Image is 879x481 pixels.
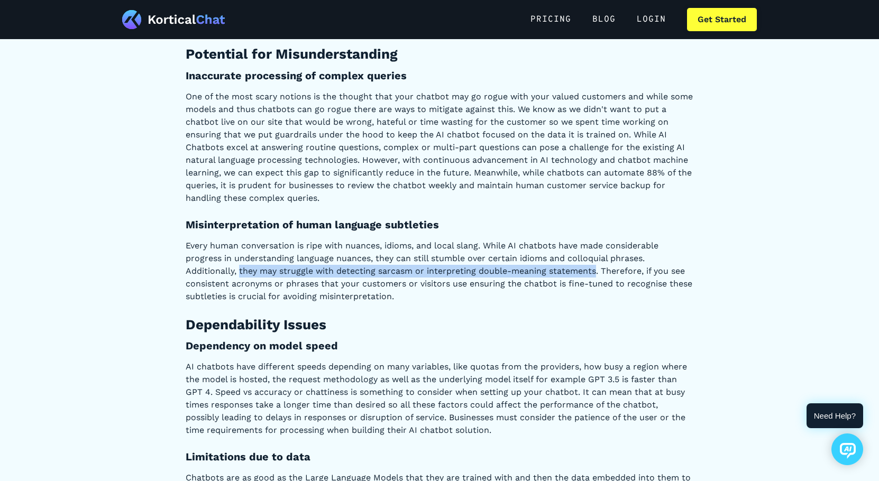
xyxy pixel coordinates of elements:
p: AI chatbots have different speeds depending on many variables, like quotas from the providers, ho... [186,360,693,437]
a: Blog [582,8,626,31]
h4: Misinterpretation of human language subtleties [186,218,693,232]
h4: Dependency on model speed [186,339,693,353]
h4: Limitations due to data [186,450,693,464]
a: Get Started [687,8,757,31]
p: Every human conversation is ripe with nuances, idioms, and local slang. While AI chatbots have ma... [186,239,693,303]
a: Pricing [520,8,582,31]
a: Login [626,8,676,31]
h3: Dependability Issues [186,316,693,334]
p: One of the most scary notions is the thought that your chatbot may go rogue with your valued cust... [186,90,693,205]
h3: Potential for Misunderstanding [186,45,693,63]
h4: Inaccurate processing of complex queries [186,69,693,82]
